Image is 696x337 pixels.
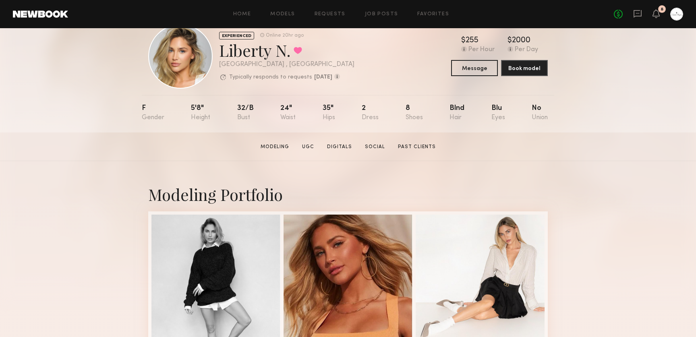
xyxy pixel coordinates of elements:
button: Book model [501,60,548,76]
p: Typically responds to requests [229,74,312,80]
div: EXPERIENCED [219,32,254,39]
a: Digitals [324,143,355,151]
a: UGC [299,143,317,151]
div: 35" [323,105,335,121]
a: Past Clients [395,143,439,151]
a: Favorites [417,12,449,17]
div: 32/b [237,105,254,121]
div: Per Hour [468,46,495,54]
div: $ [461,37,466,45]
a: Models [270,12,295,17]
button: Message [451,60,498,76]
div: 8 [406,105,423,121]
div: 255 [466,37,478,45]
div: No [532,105,548,121]
div: Per Day [515,46,538,54]
div: Modeling Portfolio [148,184,548,205]
div: 2 [362,105,379,121]
a: Home [233,12,251,17]
div: 24" [280,105,296,121]
div: Online 20hr ago [266,33,304,38]
a: Social [362,143,388,151]
div: 8 [661,7,663,12]
b: [DATE] [314,74,332,80]
div: Blu [491,105,505,121]
a: Job Posts [365,12,398,17]
div: F [142,105,164,121]
a: Modeling [257,143,292,151]
div: $ [507,37,512,45]
div: 5'8" [191,105,210,121]
div: Blnd [449,105,464,121]
a: Requests [315,12,346,17]
div: 2000 [512,37,530,45]
div: [GEOGRAPHIC_DATA] , [GEOGRAPHIC_DATA] [219,61,354,68]
div: Liberty N. [219,39,354,61]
